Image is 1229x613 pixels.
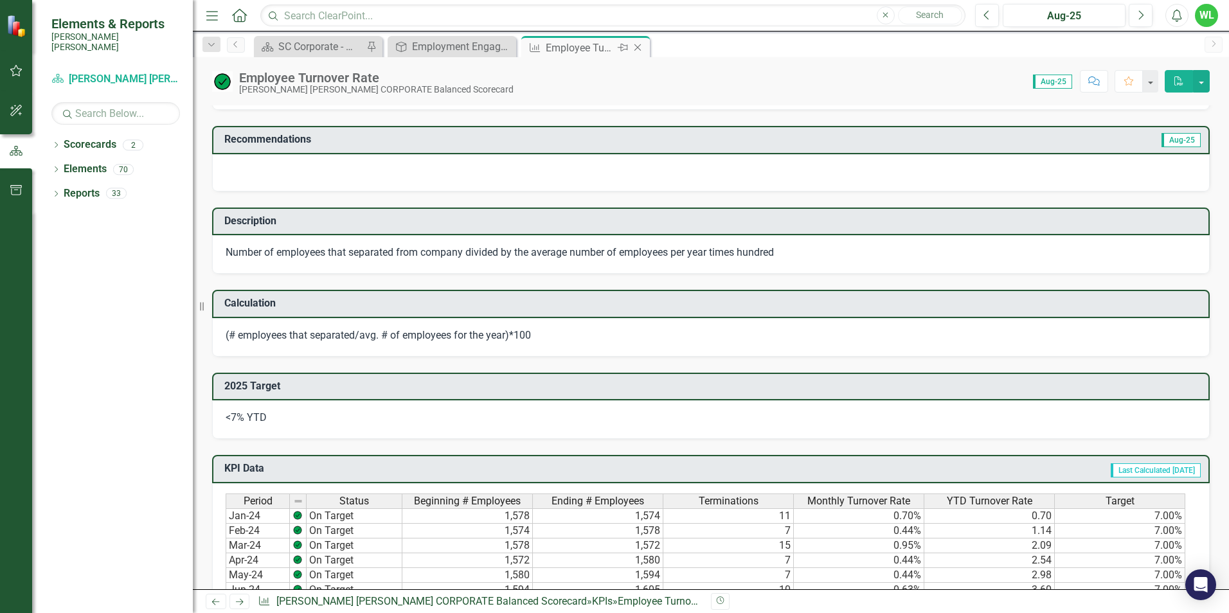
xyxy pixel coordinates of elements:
[64,138,116,152] a: Scorecards
[1007,8,1121,24] div: Aug-25
[402,553,533,568] td: 1,572
[307,553,402,568] td: On Target
[224,134,891,145] h3: Recommendations
[307,538,402,553] td: On Target
[212,71,233,92] img: On Target
[663,538,794,553] td: 15
[402,524,533,538] td: 1,574
[663,568,794,583] td: 7
[794,524,924,538] td: 0.44%
[257,39,363,55] a: SC Corporate - Welcome to ClearPoint
[51,102,180,125] input: Search Below...
[260,4,965,27] input: Search ClearPoint...
[226,524,290,538] td: Feb-24
[924,583,1055,598] td: 3.60
[307,583,402,598] td: On Target
[123,139,143,150] div: 2
[1055,538,1185,553] td: 7.00%
[292,540,303,550] img: Z
[239,71,514,85] div: Employee Turnover Rate​
[226,568,290,583] td: May-24
[402,508,533,524] td: 1,578
[533,508,663,524] td: 1,574
[276,595,587,607] a: [PERSON_NAME] [PERSON_NAME] CORPORATE Balanced Scorecard
[663,524,794,538] td: 7
[794,568,924,583] td: 0.44%
[1003,4,1126,27] button: Aug-25
[1111,463,1201,477] span: Last Calculated [DATE]
[226,411,267,423] span: <7% YTD
[292,525,303,535] img: Z
[1195,4,1218,27] button: WL
[592,595,613,607] a: KPIs
[924,524,1055,538] td: 1.14
[412,39,513,55] div: Employment Engagement, Development & Inclusion
[307,508,402,524] td: On Target
[292,510,303,520] img: Z
[293,496,303,506] img: 8DAGhfEEPCf229AAAAAElFTkSuQmCC
[6,15,29,37] img: ClearPoint Strategy
[1033,75,1072,89] span: Aug-25
[794,508,924,524] td: 0.70%
[51,72,180,87] a: [PERSON_NAME] [PERSON_NAME] CORPORATE Balanced Scorecard
[258,594,701,609] div: » »
[414,495,521,507] span: Beginning # Employees
[292,555,303,565] img: Z
[533,568,663,583] td: 1,594
[663,583,794,598] td: 10
[924,538,1055,553] td: 2.09
[226,508,290,524] td: Jan-24
[947,495,1032,507] span: YTD Turnover Rate
[533,583,663,598] td: 1,605
[807,495,910,507] span: Monthly Turnover Rate
[552,495,644,507] span: Ending # Employees
[1106,495,1135,507] span: Target
[307,568,402,583] td: On Target
[224,298,1202,309] h3: Calculation
[339,495,369,507] span: Status
[64,162,107,177] a: Elements
[402,568,533,583] td: 1,580
[106,188,127,199] div: 33
[1055,568,1185,583] td: 7.00%
[244,495,273,507] span: Period
[663,553,794,568] td: 7
[663,508,794,524] td: 11
[226,246,774,258] span: Number of employees that separated from company divided by the average number of employees per ye...
[1055,583,1185,598] td: 7.00%
[226,328,1196,343] div: (# employees that separated/avg. # of employees for the year)*100
[239,85,514,94] div: [PERSON_NAME] [PERSON_NAME] CORPORATE Balanced Scorecard
[292,584,303,594] img: Z
[226,553,290,568] td: Apr-24
[898,6,962,24] button: Search
[794,538,924,553] td: 0.95%
[51,31,180,53] small: [PERSON_NAME] [PERSON_NAME]
[1055,553,1185,568] td: 7.00%
[794,553,924,568] td: 0.44%
[618,595,728,607] div: Employee Turnover Rate​
[278,39,363,55] div: SC Corporate - Welcome to ClearPoint
[1185,569,1216,600] div: Open Intercom Messenger
[402,583,533,598] td: 1,594
[533,524,663,538] td: 1,578
[113,164,134,175] div: 70
[1162,133,1201,147] span: Aug-25
[794,583,924,598] td: 0.63%
[307,524,402,538] td: On Target
[546,40,614,56] div: Employee Turnover Rate​
[924,553,1055,568] td: 2.54
[533,538,663,553] td: 1,572
[1055,524,1185,538] td: 7.00%
[533,553,663,568] td: 1,580
[292,569,303,580] img: Z
[51,16,180,31] span: Elements & Reports
[64,186,100,201] a: Reports
[224,463,521,474] h3: KPI Data
[226,583,290,598] td: Jun-24
[391,39,513,55] a: Employment Engagement, Development & Inclusion
[224,215,1202,227] h3: Description
[224,380,1202,392] h3: 2025 Target
[1055,508,1185,524] td: 7.00%
[916,10,944,20] span: Search
[699,495,758,507] span: Terminations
